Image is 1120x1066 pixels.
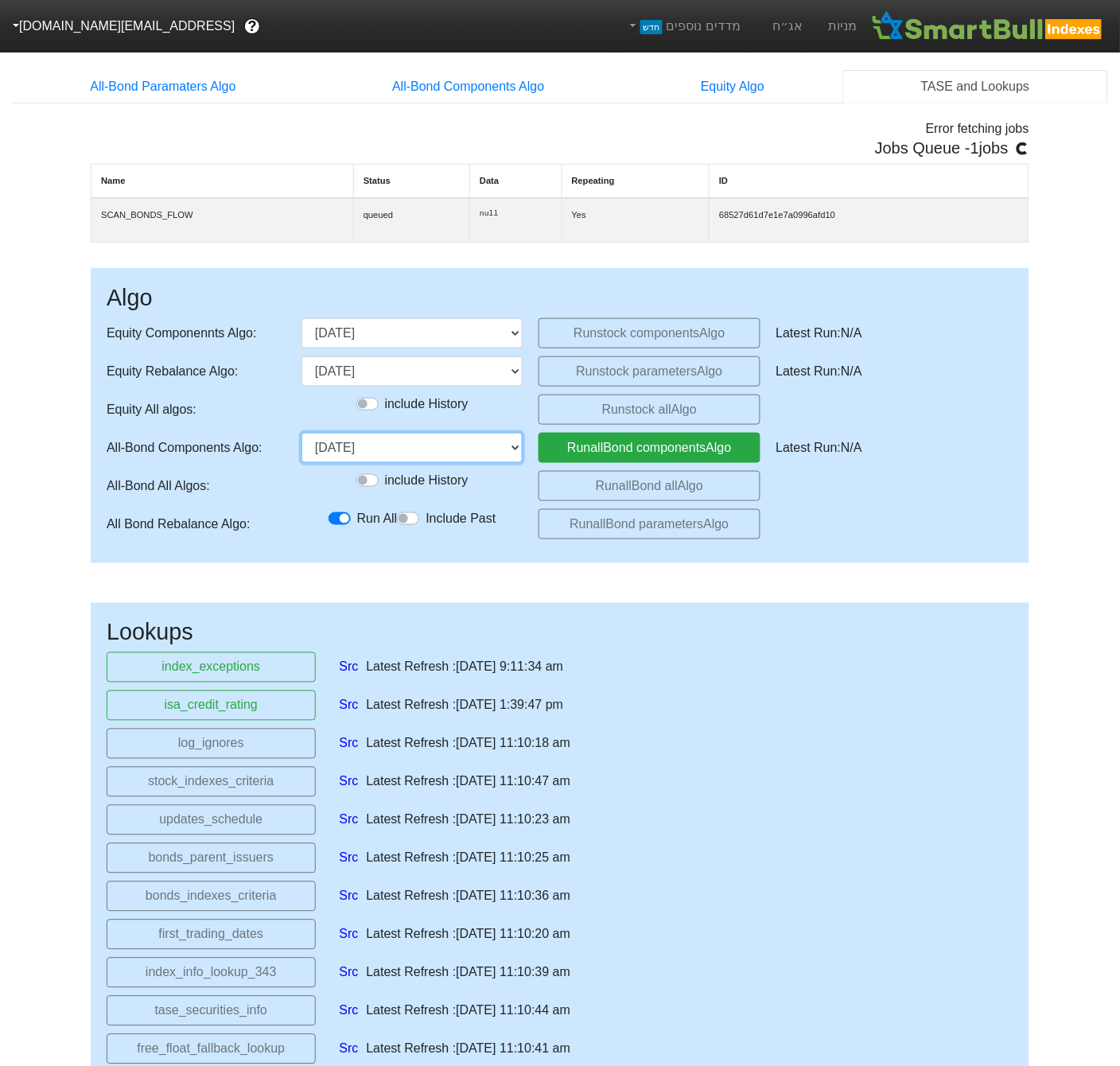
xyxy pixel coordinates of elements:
a: Src [340,811,359,830]
a: Src [340,696,359,715]
button: RunallBond componentsAlgo [539,433,760,463]
button: RunallBond parametersAlgo [539,509,760,539]
th: ID [710,164,1029,197]
span: חדש [640,20,662,34]
button: bonds_parent_issuers [107,843,316,873]
div: Latest Refresh : [DATE] 11:10:41 am [367,1040,571,1059]
a: Src [340,658,359,677]
button: index_exceptions [107,652,316,683]
div: Latest Run: N/A [776,318,997,348]
button: Runstock allAlgo [539,395,760,425]
a: All-Bond Components Algo [314,70,623,103]
div: Equity Componennts Algo : [107,318,286,348]
a: Src [340,887,359,906]
div: All Bond Rebalance Algo : [107,509,286,539]
a: Src [340,963,359,982]
div: Latest Refresh : [DATE] 11:10:23 am [367,811,571,830]
div: Latest Refresh : [DATE] 9:11:34 am [367,658,564,677]
label: Run All [357,509,398,528]
pre: null [480,208,552,220]
label: include History [385,395,469,414]
span: ? [248,16,257,37]
img: SmartBull [869,10,1107,42]
a: מדדים נוספיםחדש [620,10,747,42]
a: Equity Algo [623,70,843,103]
button: stock_indexes_criteria [107,767,316,797]
div: Latest Refresh : [DATE] 1:39:47 pm [367,696,564,715]
button: index_info_lookup_343 [107,958,316,988]
a: Src [340,734,359,753]
a: All-Bond Paramaters Algo [12,70,314,103]
h5: Jobs Queue - 1 jobs [91,138,1029,158]
button: log_ignores [107,729,316,759]
button: tase_securities_info [107,996,316,1026]
a: Src [340,925,359,944]
a: TASE and Lookups [843,70,1108,103]
a: Src [340,772,359,792]
th: Status [353,164,469,197]
div: Latest Refresh : [DATE] 11:10:44 am [367,1002,571,1021]
td: Yes [562,198,710,243]
button: RunallBond allAlgo [539,471,760,501]
button: Runstock componentsAlgo [539,318,760,348]
button: free_float_fallback_lookup [107,1034,316,1064]
div: All-Bond All Algos : [107,471,286,501]
a: Src [340,1002,359,1021]
td: SCAN_BONDS_FLOW [91,198,354,243]
div: All-Bond Components Algo : [107,433,286,463]
div: Latest Refresh : [DATE] 11:10:39 am [367,963,571,982]
td: 68527d61d7e1e7a0996afd10 [710,198,1029,243]
a: Src [340,849,359,868]
th: Repeating [562,164,710,197]
label: Include Past [426,509,496,528]
button: first_trading_dates [107,920,316,950]
a: Src [340,1040,359,1059]
button: Runstock parametersAlgo [539,356,760,387]
button: updates_schedule [107,805,316,835]
div: Latest Run: N/A [776,433,997,463]
h2: Algo [107,284,1013,312]
td: queued [353,198,469,243]
button: bonds_indexes_criteria [107,881,316,912]
div: Latest Run: N/A [776,356,997,387]
th: Data [470,164,562,197]
div: Latest Refresh : [DATE] 11:10:20 am [367,925,571,944]
div: Latest Refresh : [DATE] 11:10:25 am [367,849,571,868]
button: isa_credit_rating [107,691,316,721]
th: Name [91,164,354,197]
div: Equity All algos : [107,395,286,425]
div: Latest Refresh : [DATE] 11:10:47 am [367,772,571,792]
div: Equity Rebalance Algo : [107,356,286,387]
div: Error fetching jobs [91,119,1029,138]
div: Latest Refresh : [DATE] 11:10:36 am [367,887,571,906]
h2: Lookups [107,619,1013,647]
div: Latest Refresh : [DATE] 11:10:18 am [367,734,571,753]
label: include History [385,471,469,490]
